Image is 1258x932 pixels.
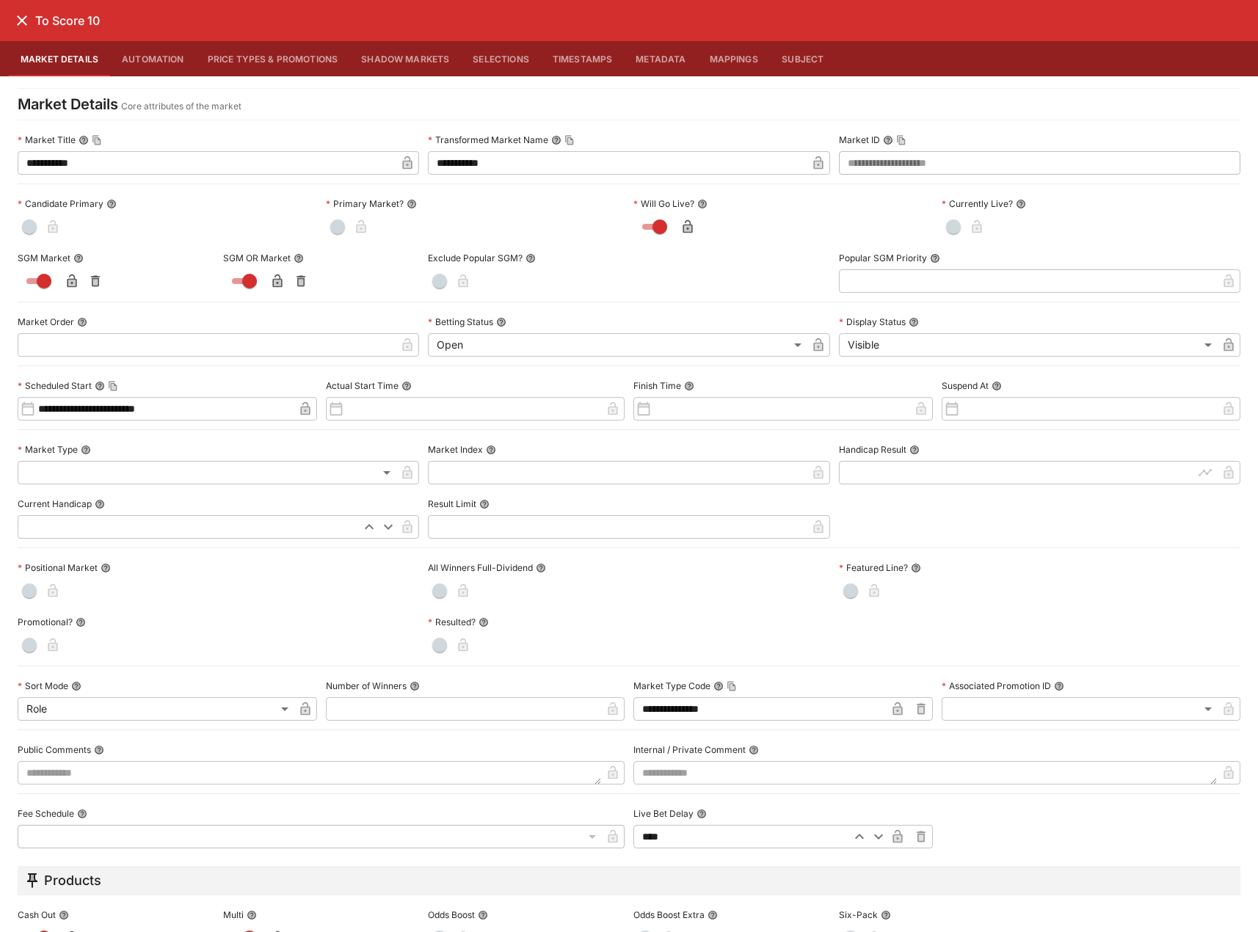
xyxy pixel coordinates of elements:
[18,252,70,264] p: SGM Market
[18,680,68,692] p: Sort Mode
[92,135,102,145] button: Copy To Clipboard
[992,381,1002,391] button: Suspend At
[1054,681,1064,691] button: Associated Promotion ID
[526,253,536,263] button: Exclude Popular SGM?
[428,616,476,628] p: Resulted?
[428,333,806,357] div: Open
[110,41,196,76] button: Automation
[428,909,475,921] p: Odds Boost
[9,41,110,76] button: Market Details
[223,909,244,921] p: Multi
[196,41,350,76] button: Price Types & Promotions
[633,743,746,756] p: Internal / Private Comment
[95,381,105,391] button: Scheduled StartCopy To Clipboard
[428,134,548,146] p: Transformed Market Name
[77,809,87,819] button: Fee Schedule
[911,563,921,573] button: Featured Line?
[942,680,1051,692] p: Associated Promotion ID
[101,563,111,573] button: Positional Market
[909,317,919,327] button: Display Status
[551,135,561,145] button: Transformed Market NameCopy To Clipboard
[18,616,73,628] p: Promotional?
[326,680,407,692] p: Number of Winners
[697,809,707,819] button: Live Bet Delay
[839,134,880,146] p: Market ID
[18,909,56,921] p: Cash Out
[95,499,105,509] button: Current Handicap
[486,445,496,455] button: Market Index
[81,445,91,455] button: Market Type
[461,41,541,76] button: Selections
[839,443,906,456] p: Handicap Result
[624,41,697,76] button: Metadata
[18,697,294,721] div: Role
[883,135,893,145] button: Market IDCopy To Clipboard
[35,13,100,29] h6: To Score 10
[59,910,69,920] button: Cash Out
[428,561,533,574] p: All Winners Full-Dividend
[71,681,81,691] button: Sort Mode
[564,135,575,145] button: Copy To Clipboard
[77,317,87,327] button: Market Order
[223,252,291,264] p: SGM OR Market
[839,909,878,921] p: Six-Pack
[541,41,625,76] button: Timestamps
[18,561,98,574] p: Positional Market
[881,910,891,920] button: Six-Pack
[839,333,1217,357] div: Visible
[697,199,708,209] button: Will Go Live?
[294,253,304,263] button: SGM OR Market
[633,807,694,820] p: Live Bet Delay
[349,41,461,76] button: Shadow Markets
[839,561,908,574] p: Featured Line?
[698,41,770,76] button: Mappings
[428,498,476,510] p: Result Limit
[76,617,86,627] button: Promotional?
[106,199,117,209] button: Candidate Primary
[326,197,404,210] p: Primary Market?
[749,745,759,755] button: Internal / Private Comment
[536,563,546,573] button: All Winners Full-Dividend
[428,252,523,264] p: Exclude Popular SGM?
[73,253,84,263] button: SGM Market
[633,909,705,921] p: Odds Boost Extra
[401,381,412,391] button: Actual Start Time
[18,743,91,756] p: Public Comments
[247,910,257,920] button: Multi
[121,99,241,114] p: Core attributes of the market
[18,134,76,146] p: Market Title
[94,745,104,755] button: Public Comments
[839,316,906,328] p: Display Status
[896,135,906,145] button: Copy To Clipboard
[428,316,493,328] p: Betting Status
[18,807,74,820] p: Fee Schedule
[942,379,989,392] p: Suspend At
[18,95,118,114] h4: Market Details
[839,252,927,264] p: Popular SGM Priority
[684,381,694,391] button: Finish Time
[633,680,710,692] p: Market Type Code
[407,199,417,209] button: Primary Market?
[708,910,718,920] button: Odds Boost Extra
[410,681,420,691] button: Number of Winners
[428,443,483,456] p: Market Index
[18,379,92,392] p: Scheduled Start
[18,197,103,210] p: Candidate Primary
[9,7,35,34] button: close
[479,499,490,509] button: Result Limit
[478,910,488,920] button: Odds Boost
[942,197,1013,210] p: Currently Live?
[909,445,920,455] button: Handicap Result
[479,617,489,627] button: Resulted?
[633,379,681,392] p: Finish Time
[727,681,737,691] button: Copy To Clipboard
[44,872,101,889] h5: Products
[496,317,506,327] button: Betting Status
[18,443,78,456] p: Market Type
[326,379,399,392] p: Actual Start Time
[930,253,940,263] button: Popular SGM Priority
[713,681,724,691] button: Market Type CodeCopy To Clipboard
[1016,199,1026,209] button: Currently Live?
[633,197,694,210] p: Will Go Live?
[770,41,836,76] button: Subject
